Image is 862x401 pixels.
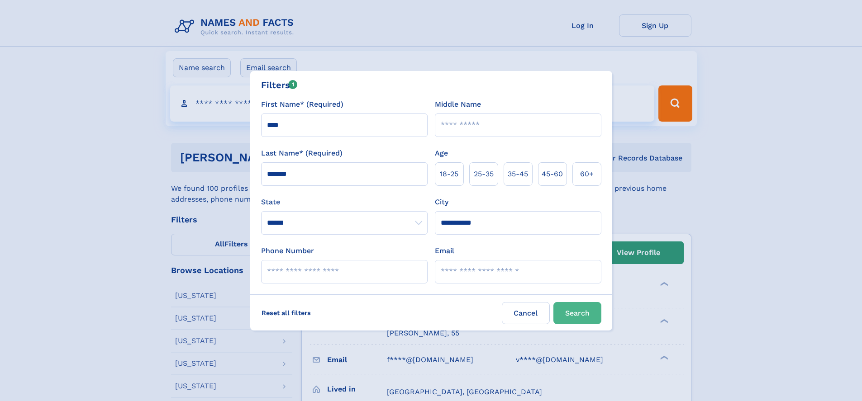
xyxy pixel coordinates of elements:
[261,78,298,92] div: Filters
[435,148,448,159] label: Age
[261,99,343,110] label: First Name* (Required)
[435,245,454,256] label: Email
[435,99,481,110] label: Middle Name
[508,169,528,179] span: 35‑45
[435,197,448,208] label: City
[553,302,601,324] button: Search
[440,169,458,179] span: 18‑25
[261,197,428,208] label: State
[542,169,563,179] span: 45‑60
[256,302,317,324] label: Reset all filters
[474,169,494,179] span: 25‑35
[580,169,594,179] span: 60+
[261,245,314,256] label: Phone Number
[502,302,550,324] label: Cancel
[261,148,343,159] label: Last Name* (Required)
